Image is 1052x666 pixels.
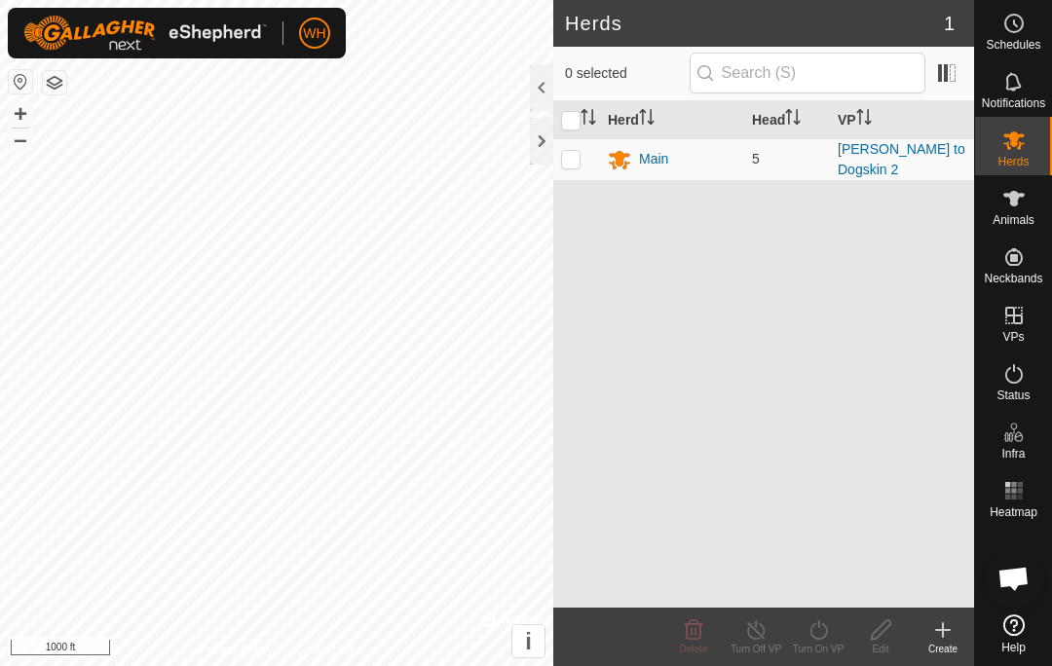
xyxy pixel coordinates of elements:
span: 0 selected [565,63,690,84]
span: Help [1001,642,1026,653]
th: Head [744,101,830,139]
a: Privacy Policy [200,641,273,658]
span: Infra [1001,448,1025,460]
span: Neckbands [984,273,1042,284]
span: Heatmap [990,506,1037,518]
div: Turn On VP [787,642,849,656]
div: Create [912,642,974,656]
button: Map Layers [43,71,66,94]
span: Schedules [986,39,1040,51]
span: Animals [993,214,1034,226]
button: – [9,128,32,151]
span: 1 [944,9,955,38]
p-sorticon: Activate to sort [639,112,655,128]
span: 5 [752,151,760,166]
a: Contact Us [296,641,354,658]
span: Status [996,389,1030,401]
h2: Herds [565,12,944,35]
span: Delete [680,644,708,654]
div: Main [639,149,668,169]
p-sorticon: Activate to sort [856,112,872,128]
a: [PERSON_NAME] to Dogskin 2 [838,141,965,177]
div: Edit [849,642,912,656]
button: i [512,625,545,657]
p-sorticon: Activate to sort [581,112,596,128]
span: Herds [997,156,1029,167]
input: Search (S) [690,53,925,93]
th: Herd [600,101,744,139]
button: Reset Map [9,70,32,93]
th: VP [830,101,974,139]
span: VPs [1002,331,1024,343]
a: Help [975,607,1052,661]
img: Gallagher Logo [23,16,267,51]
div: Turn Off VP [725,642,787,656]
span: i [525,628,532,654]
span: WH [303,23,325,44]
button: + [9,102,32,126]
span: Notifications [982,97,1045,109]
p-sorticon: Activate to sort [785,112,801,128]
div: Open chat [985,549,1043,608]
